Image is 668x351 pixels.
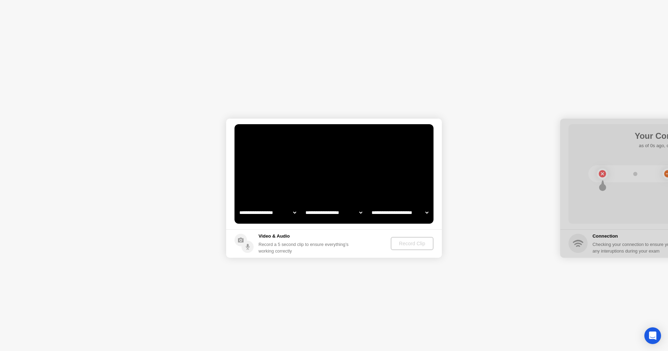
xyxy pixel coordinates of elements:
div: Record Clip [393,241,431,246]
button: Record Clip [391,237,434,250]
select: Available microphones [370,206,430,220]
div: Record a 5 second clip to ensure everything’s working correctly [259,241,351,254]
select: Available speakers [304,206,364,220]
select: Available cameras [238,206,297,220]
div: Open Intercom Messenger [644,327,661,344]
h5: Video & Audio [259,233,351,240]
